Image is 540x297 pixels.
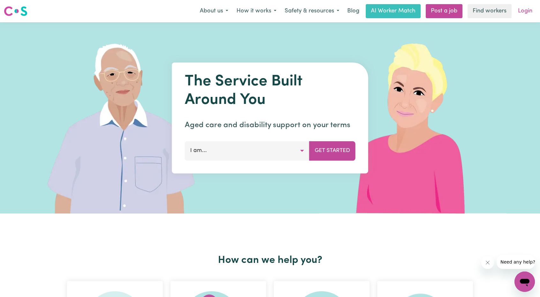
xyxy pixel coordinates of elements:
button: About us [196,4,232,18]
a: Login [514,4,536,18]
iframe: Message from company [497,255,535,269]
h1: The Service Built Around You [185,73,356,109]
h2: How can we help you? [63,254,477,266]
a: Post a job [426,4,462,18]
iframe: Close message [481,256,494,269]
a: Careseekers logo [4,4,27,18]
img: Careseekers logo [4,5,27,17]
button: How it works [232,4,281,18]
a: Find workers [468,4,512,18]
a: Blog [343,4,363,18]
button: I am... [185,141,310,160]
span: Need any help? [4,4,39,10]
button: Get Started [309,141,356,160]
a: AI Worker Match [366,4,421,18]
p: Aged care and disability support on your terms [185,120,356,131]
button: Safety & resources [281,4,343,18]
iframe: Button to launch messaging window [514,272,535,292]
